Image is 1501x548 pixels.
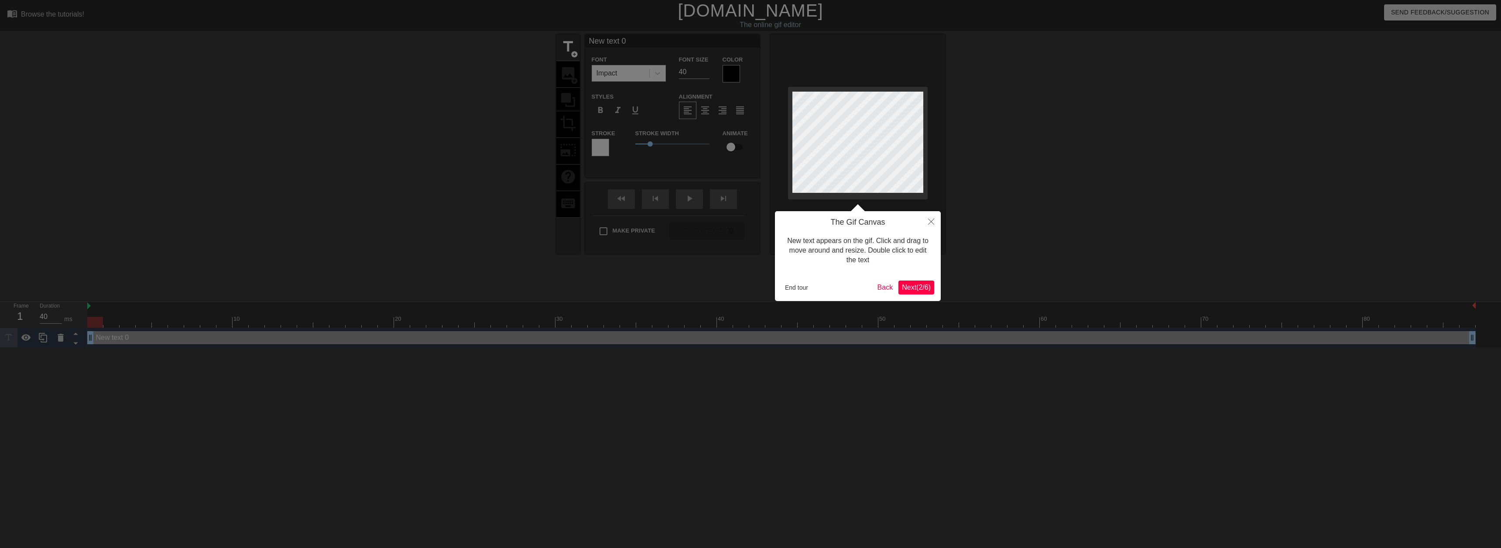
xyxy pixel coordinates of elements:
[902,284,931,291] span: Next ( 2 / 6 )
[874,281,897,295] button: Back
[781,218,934,227] h4: The Gif Canvas
[781,227,934,274] div: New text appears on the gif. Click and drag to move around and resize. Double click to edit the text
[898,281,934,295] button: Next
[922,211,941,231] button: Close
[781,281,812,294] button: End tour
